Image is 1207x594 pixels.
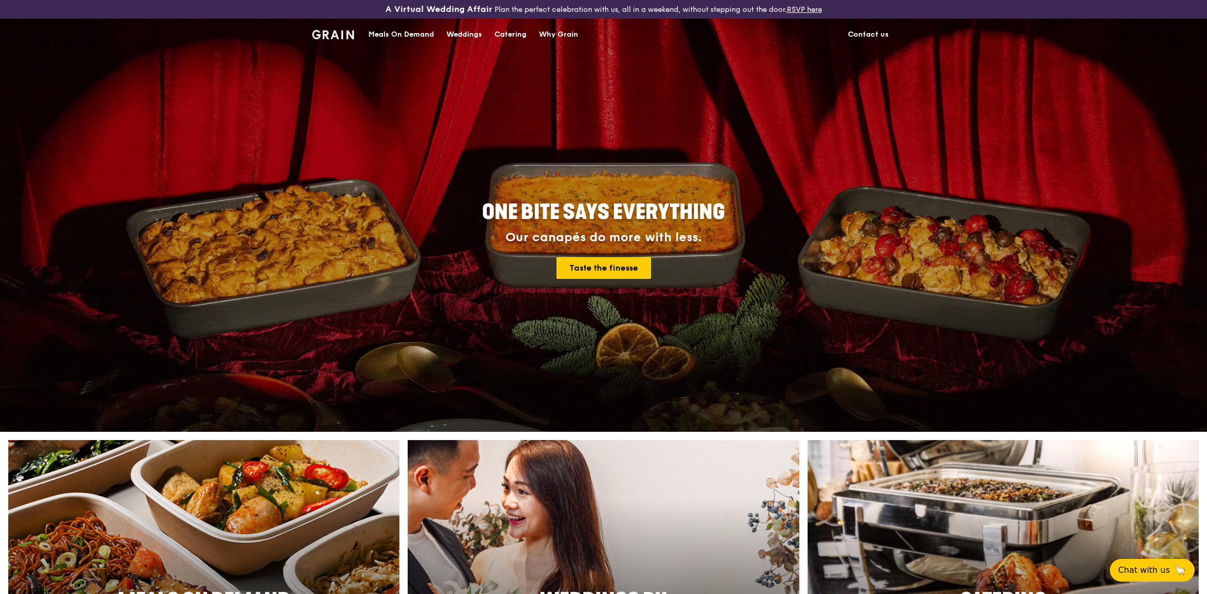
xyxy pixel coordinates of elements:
h3: A Virtual Wedding Affair [385,4,492,14]
div: Plan the perfect celebration with us, all in a weekend, without stepping out the door. [306,4,901,14]
span: Chat with us [1118,564,1170,576]
a: Why Grain [533,19,584,50]
a: Catering [488,19,533,50]
a: GrainGrain [312,18,354,49]
span: 🦙 [1174,564,1186,576]
span: ONE BITE SAYS EVERYTHING [482,200,725,225]
img: Grain [312,30,354,39]
a: Weddings [440,19,488,50]
a: Taste the finesse [556,257,651,279]
button: Chat with us🦙 [1110,559,1195,582]
div: Why Grain [539,19,578,50]
a: RSVP here [787,5,822,14]
div: Our canapés do more with less. [417,230,790,245]
div: Catering [494,19,527,50]
div: Meals On Demand [368,19,434,50]
a: Contact us [842,19,895,50]
div: Weddings [446,19,482,50]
